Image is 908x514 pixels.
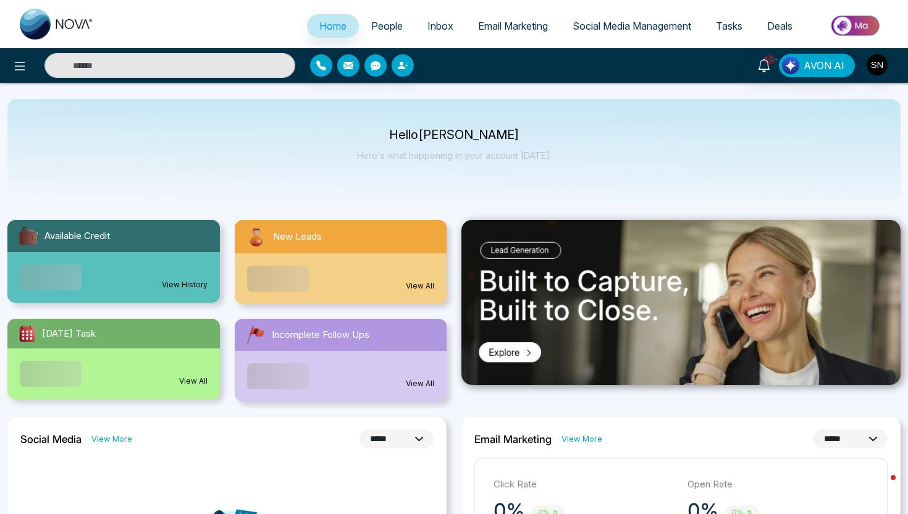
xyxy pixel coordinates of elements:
a: Home [307,14,359,38]
a: Deals [755,14,805,38]
img: User Avatar [867,54,888,75]
h2: Social Media [20,433,82,445]
img: todayTask.svg [17,324,37,343]
iframe: Intercom live chat [866,472,896,502]
a: View History [162,279,208,290]
a: View All [406,378,434,389]
span: Home [319,20,347,32]
p: Hello [PERSON_NAME] [357,130,552,140]
a: Social Media Management [560,14,704,38]
a: View All [179,376,208,387]
img: newLeads.svg [245,225,268,248]
img: Nova CRM Logo [20,9,94,40]
a: Inbox [415,14,466,38]
a: 10+ [749,54,779,75]
p: Click Rate [494,478,675,492]
span: Email Marketing [478,20,548,32]
span: Deals [767,20,792,32]
a: New LeadsView All [227,220,455,304]
p: Open Rate [687,478,869,492]
span: Social Media Management [573,20,691,32]
span: Incomplete Follow Ups [272,328,369,342]
span: New Leads [273,230,322,244]
a: View More [561,433,602,445]
img: followUps.svg [245,324,267,346]
h2: Email Marketing [474,433,552,445]
img: . [461,220,901,385]
p: Here's what happening in your account [DATE]. [357,150,552,161]
span: People [371,20,403,32]
span: Available Credit [44,229,110,243]
a: Incomplete Follow UpsView All [227,319,455,402]
a: People [359,14,415,38]
span: Inbox [427,20,453,32]
span: [DATE] Task [42,327,96,341]
img: Lead Flow [782,57,799,74]
span: Tasks [716,20,742,32]
img: availableCredit.svg [17,225,40,247]
img: Market-place.gif [811,12,901,40]
a: View All [406,280,434,292]
button: AVON AI [779,54,855,77]
span: AVON AI [804,58,844,73]
a: Email Marketing [466,14,560,38]
span: 10+ [764,54,775,65]
a: View More [91,433,132,445]
a: Tasks [704,14,755,38]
